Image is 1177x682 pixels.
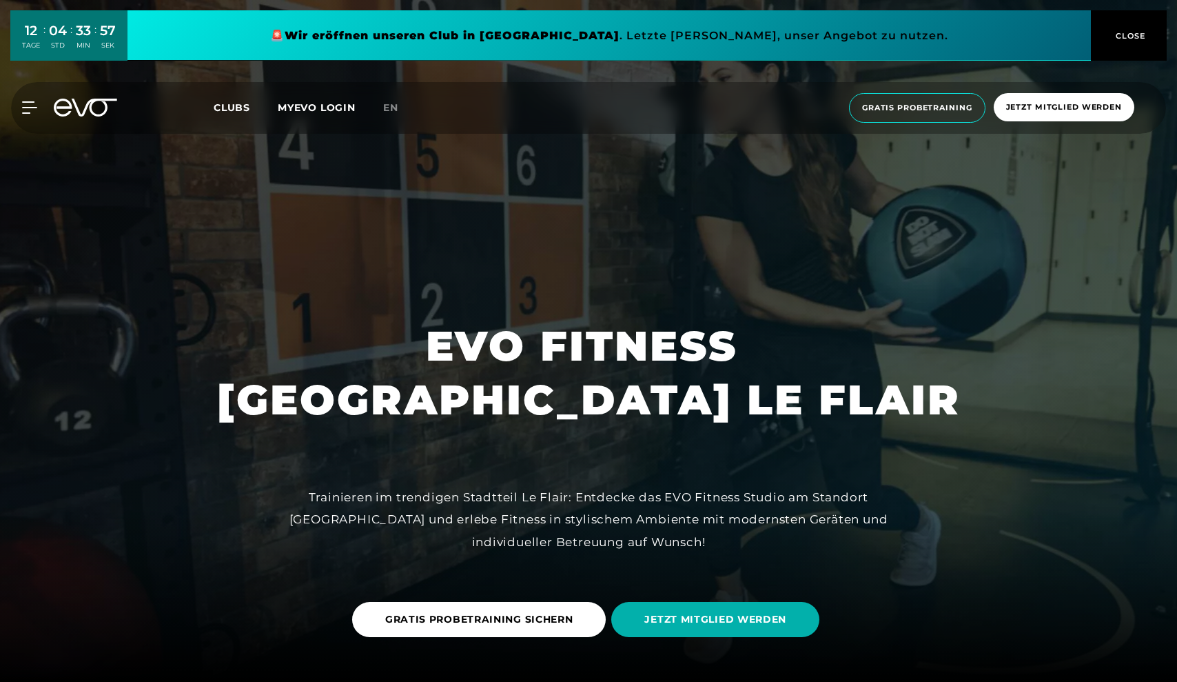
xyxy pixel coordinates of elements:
span: en [383,101,398,114]
div: STD [49,41,67,50]
div: 33 [76,21,91,41]
div: : [70,22,72,59]
h1: EVO FITNESS [GEOGRAPHIC_DATA] LE FLAIR [217,319,961,427]
a: JETZT MITGLIED WERDEN [611,592,825,648]
div: TAGE [22,41,40,50]
div: 04 [49,21,67,41]
span: Gratis Probetraining [862,102,972,114]
span: CLOSE [1112,30,1146,42]
a: Jetzt Mitglied werden [990,93,1138,123]
span: Clubs [214,101,250,114]
a: MYEVO LOGIN [278,101,356,114]
div: SEK [100,41,116,50]
div: 12 [22,21,40,41]
span: GRATIS PROBETRAINING SICHERN [385,612,573,627]
div: Trainieren im trendigen Stadtteil Le Flair: Entdecke das EVO Fitness Studio am Standort [GEOGRAPH... [278,486,899,553]
div: : [94,22,96,59]
button: CLOSE [1091,10,1167,61]
a: Clubs [214,101,278,114]
span: Jetzt Mitglied werden [1006,101,1122,113]
div: : [43,22,45,59]
a: GRATIS PROBETRAINING SICHERN [352,592,612,648]
div: MIN [76,41,91,50]
a: Gratis Probetraining [845,93,990,123]
div: 57 [100,21,116,41]
a: en [383,100,415,116]
span: JETZT MITGLIED WERDEN [644,612,786,627]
